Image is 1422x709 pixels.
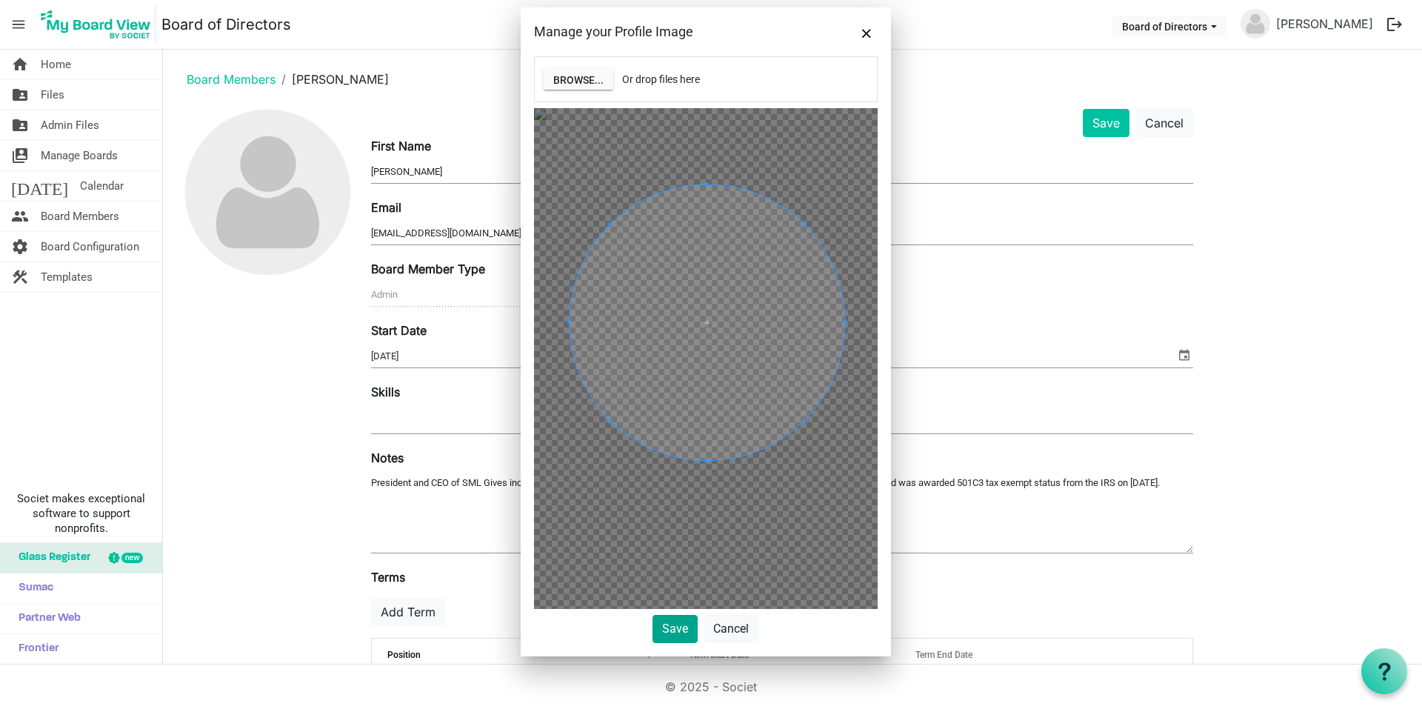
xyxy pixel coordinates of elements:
[371,568,405,586] label: Terms
[11,232,29,262] span: settings
[387,650,421,660] span: Position
[41,110,99,140] span: Admin Files
[11,50,29,79] span: home
[11,171,68,201] span: [DATE]
[1175,345,1193,365] span: select
[41,262,93,292] span: Templates
[371,137,431,155] label: First Name
[41,50,71,79] span: Home
[161,10,291,39] a: Board of Directors
[371,199,401,216] label: Email
[80,171,124,201] span: Calendar
[544,69,613,90] button: Browse...
[11,573,53,603] span: Sumac
[11,141,29,170] span: switch_account
[855,21,878,43] button: Close
[1241,9,1270,39] img: no-profile-picture.svg
[41,202,119,231] span: Board Members
[689,650,749,660] span: Term Start Date
[4,10,33,39] span: menu
[11,634,59,664] span: Frontier
[41,141,118,170] span: Manage Boards
[11,80,29,110] span: folder_shared
[371,383,400,401] label: Skills
[11,262,29,292] span: construction
[665,679,757,694] a: © 2025 - Societ
[622,73,700,85] span: Or drop files here
[41,232,139,262] span: Board Configuration
[371,449,404,467] label: Notes
[187,72,276,87] a: Board Members
[371,322,427,339] label: Start Date
[1112,16,1226,36] button: Board of Directors dropdownbutton
[11,110,29,140] span: folder_shared
[915,650,972,660] span: Term End Date
[652,615,698,643] button: Save
[1083,109,1129,137] button: Save
[276,70,389,88] li: [PERSON_NAME]
[11,543,90,573] span: Glass Register
[371,598,445,626] button: Add Term
[36,6,156,43] img: My Board View Logo
[371,260,485,278] label: Board Member Type
[1270,9,1379,39] a: [PERSON_NAME]
[1379,9,1410,40] button: logout
[185,110,350,275] img: no-profile-picture.svg
[534,21,809,43] div: Manage your Profile Image
[121,553,143,563] div: new
[36,6,161,43] a: My Board View Logo
[41,80,64,110] span: Files
[704,615,758,643] button: Cancel
[7,491,156,536] span: Societ makes exceptional software to support nonprofits.
[11,202,29,231] span: people
[1135,109,1193,137] button: Cancel
[11,604,81,633] span: Partner Web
